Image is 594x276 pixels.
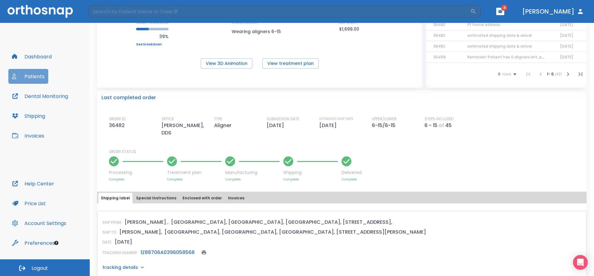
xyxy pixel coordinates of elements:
[225,177,280,182] p: Complete
[339,25,359,33] p: $1,699.00
[8,196,49,211] button: Price List
[467,44,532,49] span: estimated shipping date & arrival
[32,265,48,272] span: Logout
[560,44,573,49] span: [DATE]
[161,116,174,122] p: OFFICE
[547,71,555,77] span: 1 - 6
[498,72,501,76] span: 6
[8,216,70,231] button: Account Settings
[165,228,426,236] p: [GEOGRAPHIC_DATA], [GEOGRAPHIC_DATA], [GEOGRAPHIC_DATA], [STREET_ADDRESS][PERSON_NAME]
[433,44,445,49] span: 36482
[88,5,470,18] input: Search by Patient Name or Case #
[167,177,222,182] p: Complete
[520,6,587,17] button: [PERSON_NAME]
[319,116,353,122] p: ESTIMATED SHIP DATE
[283,169,338,176] p: Shipping
[102,264,138,270] p: tracking details
[109,122,127,129] p: 36482
[101,94,156,101] p: Last completed order
[109,116,125,122] p: ORDER ID
[115,238,132,246] p: [DATE]
[372,122,398,129] p: 6-15/6-15
[214,122,234,129] p: Aligner
[501,72,511,76] span: rows
[424,116,454,122] p: STEPS INCLUDED
[125,219,169,226] p: [PERSON_NAME] ,
[560,54,573,60] span: [DATE]
[8,49,55,64] button: Dashboard
[283,177,338,182] p: Complete
[98,193,132,203] button: Shipping label
[267,116,299,122] p: SUBMISSION DATE
[342,169,362,176] p: Delivered
[467,22,500,27] span: Pt home address
[8,176,58,191] button: Help Center
[319,122,339,129] p: [DATE]
[109,149,582,155] p: ORDER STATUS
[433,33,445,38] span: 36482
[102,240,112,245] p: DATE:
[102,230,117,235] p: SHIP TO:
[342,177,362,182] p: Complete
[8,236,58,250] button: Preferences
[119,228,162,236] p: [PERSON_NAME],
[140,249,195,256] a: 1Z88706A0396058568
[225,169,280,176] p: Manufacturing
[214,116,222,122] p: TYPE
[161,122,214,137] p: [PERSON_NAME], DDS
[8,128,48,143] button: Invoices
[573,255,588,270] div: Open Intercom Messenger
[424,122,437,129] p: 6 - 15
[200,248,208,257] button: print
[372,116,397,122] p: UPPER/LOWER
[8,69,48,84] button: Patients
[201,58,252,69] button: View 3D Animation
[7,5,73,18] img: Orthosnap
[267,122,286,129] p: [DATE]
[109,169,163,176] p: Processing
[102,250,138,256] p: TRACKING NUMBER:
[8,108,49,123] button: Shipping
[439,122,444,129] p: of
[136,43,169,46] a: See breakdown
[560,22,573,27] span: [DATE]
[8,89,72,104] button: Dental Monitoring
[109,177,163,182] p: Complete
[102,220,122,225] p: SHIP FROM:
[433,54,446,60] span: 35499
[467,54,581,60] span: Reminder! Patient has 0 aligners left, please order next set!
[171,219,392,226] p: [GEOGRAPHIC_DATA], [GEOGRAPHIC_DATA], [GEOGRAPHIC_DATA], [STREET_ADDRESS],
[560,33,573,38] span: [DATE]
[555,71,562,77] span: of 21
[501,5,508,11] span: 4
[226,193,247,203] button: Invoices
[180,193,224,203] button: Enclosed with order
[433,22,445,27] span: 36482
[467,33,532,38] span: estimated shipping date & arrival
[167,169,222,176] p: Treatment plan
[54,240,59,246] div: Tooltip anchor
[262,58,319,69] button: View treatment plan
[232,28,287,35] p: Wearing aligners 6-15
[136,33,169,40] p: 39%
[98,193,585,203] div: tabs
[134,193,179,203] button: Special Instructions
[445,122,452,129] p: 45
